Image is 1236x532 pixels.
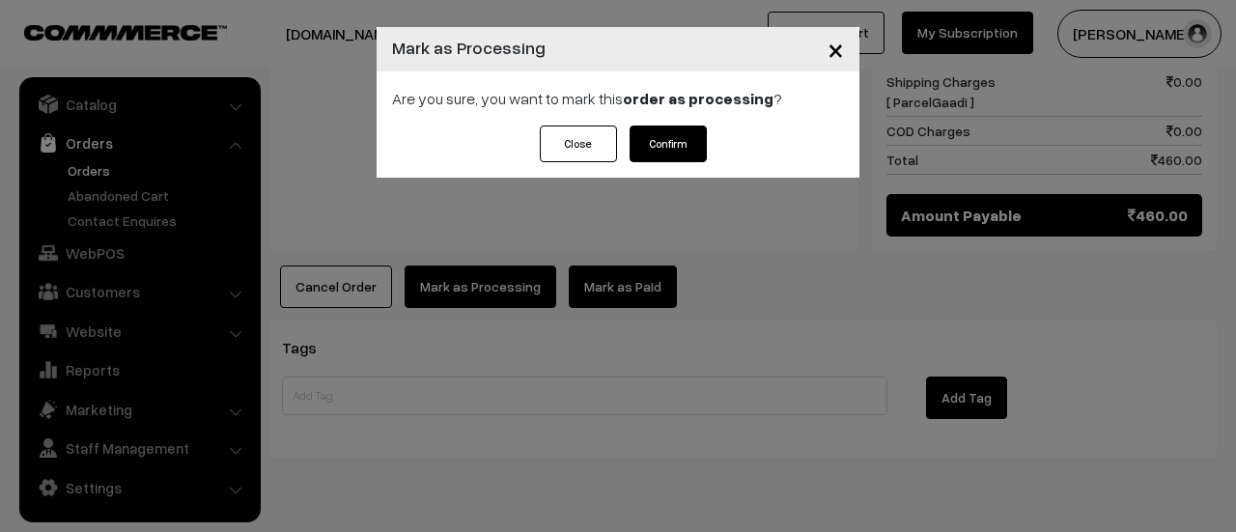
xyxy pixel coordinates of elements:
[630,126,707,162] button: Confirm
[377,71,859,126] div: Are you sure, you want to mark this ?
[623,89,773,108] strong: order as processing
[392,35,546,61] h4: Mark as Processing
[828,31,844,67] span: ×
[812,19,859,79] button: Close
[540,126,617,162] button: Close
